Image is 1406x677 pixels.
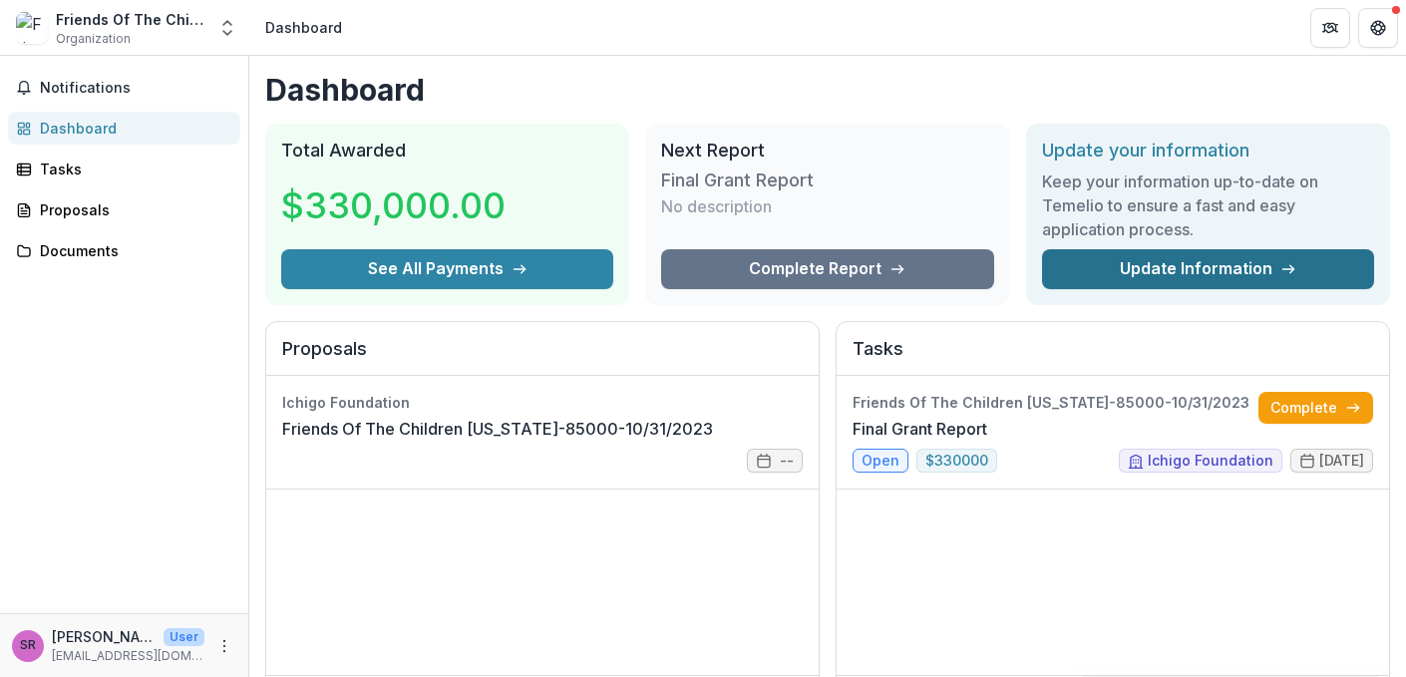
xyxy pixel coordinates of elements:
div: Documents [40,240,224,261]
h1: Dashboard [265,72,1390,108]
h2: Next Report [661,140,993,162]
a: Documents [8,234,240,267]
p: No description [661,194,772,218]
nav: breadcrumb [257,13,350,42]
button: See All Payments [281,249,613,289]
h2: Proposals [282,338,803,376]
a: Friends Of The Children [US_STATE]-85000-10/31/2023 [282,417,713,441]
div: Friends Of The Children [US_STATE] [56,9,205,30]
p: [EMAIL_ADDRESS][DOMAIN_NAME] [52,647,204,665]
button: Notifications [8,72,240,104]
div: Proposals [40,199,224,220]
button: Partners [1310,8,1350,48]
h3: $330,000.00 [281,178,506,232]
h3: Keep your information up-to-date on Temelio to ensure a fast and easy application process. [1042,169,1374,241]
h3: Final Grant Report [661,169,814,191]
a: Complete Report [661,249,993,289]
span: Organization [56,30,131,48]
h2: Update your information [1042,140,1374,162]
div: Dashboard [265,17,342,38]
p: User [164,628,204,646]
p: [PERSON_NAME] [52,626,156,647]
a: Update Information [1042,249,1374,289]
a: Tasks [8,153,240,185]
h2: Tasks [853,338,1373,376]
a: Proposals [8,193,240,226]
a: Final Grant Report [853,417,987,441]
h2: Total Awarded [281,140,613,162]
div: Tasks [40,159,224,179]
div: Sandra Randon [20,639,36,652]
div: Dashboard [40,118,224,139]
button: Get Help [1358,8,1398,48]
span: Notifications [40,80,232,97]
button: More [212,634,236,658]
button: Open entity switcher [213,8,241,48]
img: Friends Of The Children New York [16,12,48,44]
a: Complete [1258,392,1373,424]
a: Dashboard [8,112,240,145]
